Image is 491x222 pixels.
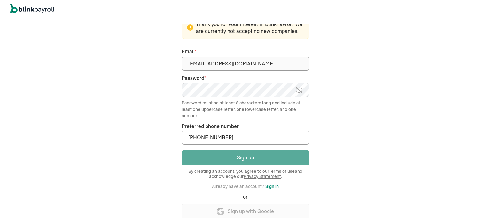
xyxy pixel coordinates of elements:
span: Thank you for your interest in BlinkPayroll. We are currently not accepting new companies. [187,20,304,35]
input: Your email address [182,57,309,71]
button: Sign up [182,150,309,165]
a: Terms of use [269,168,295,174]
button: Sign in [265,182,279,190]
iframe: Chat Widget [385,153,491,222]
img: eye [295,86,303,94]
label: Preferred phone number [182,123,239,130]
label: Password [182,74,309,82]
a: Privacy Statement [244,173,281,179]
span: Already have an account? [212,183,264,189]
label: Email [182,48,309,55]
div: Password must be at least 8 characters long and include at least one uppercase letter, one lowerc... [182,100,309,119]
span: By creating an account, you agree to our and acknowledge our . [182,169,309,179]
span: or [243,193,248,201]
img: logo [10,4,54,13]
input: Your phone number [182,131,309,145]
